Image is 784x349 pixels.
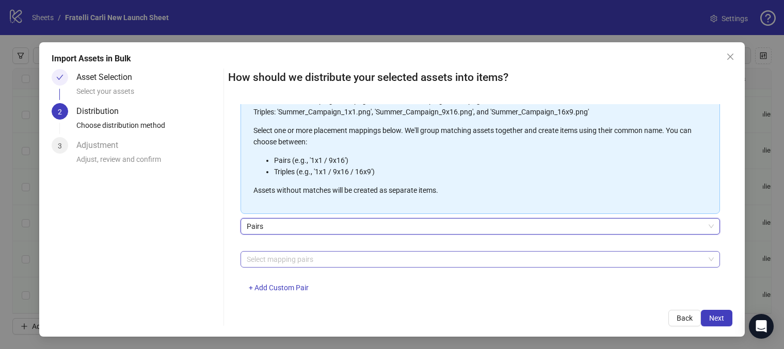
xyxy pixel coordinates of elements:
[76,120,220,137] div: Choose distribution method
[749,314,774,339] div: Open Intercom Messenger
[726,53,734,61] span: close
[701,310,732,326] button: Next
[253,185,697,196] p: Assets without matches will be created as separate items.
[709,314,724,322] span: Next
[58,108,62,116] span: 2
[249,284,309,292] span: + Add Custom Pair
[274,155,697,166] li: Pairs (e.g., '1x1 / 9x16')
[677,314,693,322] span: Back
[52,53,732,65] div: Import Assets in Bulk
[56,74,63,81] span: check
[76,86,220,103] div: Select your assets
[722,48,739,65] button: Close
[274,166,697,177] li: Triples (e.g., '1x1 / 9x16 / 16x9')
[668,310,701,326] button: Back
[253,125,697,147] p: Select one or more placement mappings below. We'll group matching assets together and create item...
[76,154,220,171] div: Adjust, review and confirm
[247,219,714,234] span: Pairs
[76,69,140,86] div: Asset Selection
[228,69,732,86] h2: How should we distribute your selected assets into items?
[76,137,126,154] div: Adjustment
[76,103,127,120] div: Distribution
[241,280,317,296] button: + Add Custom Pair
[58,142,62,150] span: 3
